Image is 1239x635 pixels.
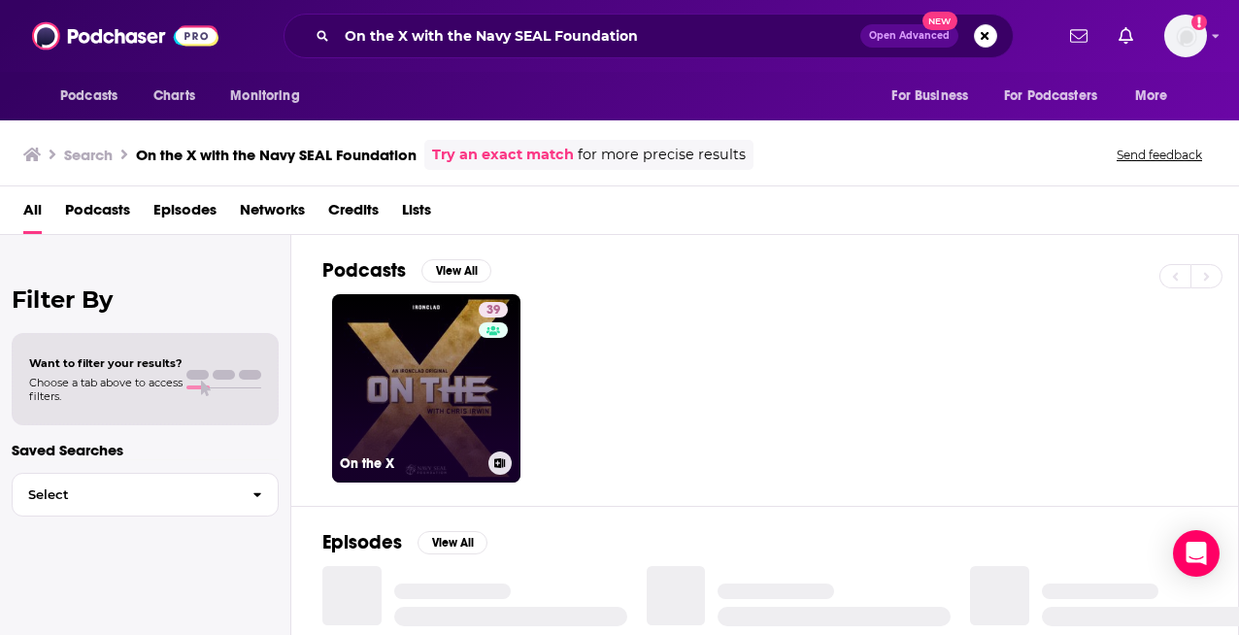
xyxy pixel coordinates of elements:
button: open menu [217,78,324,115]
button: open menu [991,78,1125,115]
p: Saved Searches [12,441,279,459]
div: Open Intercom Messenger [1173,530,1220,577]
a: Show notifications dropdown [1062,19,1095,52]
span: New [922,12,957,30]
button: open menu [1122,78,1192,115]
button: Send feedback [1111,147,1208,163]
span: Monitoring [230,83,299,110]
img: User Profile [1164,15,1207,57]
h3: On the X [340,455,481,472]
span: Choose a tab above to access filters. [29,376,183,403]
a: 39On the X [332,294,520,483]
a: Podcasts [65,194,130,234]
img: Podchaser - Follow, Share and Rate Podcasts [32,17,218,54]
a: 39 [479,302,508,317]
button: Show profile menu [1164,15,1207,57]
button: View All [418,531,487,554]
a: Credits [328,194,379,234]
a: Episodes [153,194,217,234]
span: More [1135,83,1168,110]
a: Try an exact match [432,144,574,166]
span: Open Advanced [869,31,950,41]
button: Open AdvancedNew [860,24,958,48]
a: Charts [141,78,207,115]
h2: Filter By [12,285,279,314]
h2: Podcasts [322,258,406,283]
h2: Episodes [322,530,402,554]
a: Networks [240,194,305,234]
h3: On the X with the Navy SEAL Foundation [136,146,417,164]
svg: Add a profile image [1191,15,1207,30]
a: Lists [402,194,431,234]
span: 39 [486,301,500,320]
button: Select [12,473,279,517]
span: For Podcasters [1004,83,1097,110]
span: Select [13,488,237,501]
span: for more precise results [578,144,746,166]
button: open menu [47,78,143,115]
span: Want to filter your results? [29,356,183,370]
div: Search podcasts, credits, & more... [284,14,1014,58]
a: EpisodesView All [322,530,487,554]
span: Charts [153,83,195,110]
h3: Search [64,146,113,164]
a: PodcastsView All [322,258,491,283]
span: Podcasts [60,83,117,110]
input: Search podcasts, credits, & more... [337,20,860,51]
span: For Business [891,83,968,110]
a: Show notifications dropdown [1111,19,1141,52]
span: Logged in as brenda_epic [1164,15,1207,57]
button: open menu [878,78,992,115]
button: View All [421,259,491,283]
a: All [23,194,42,234]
